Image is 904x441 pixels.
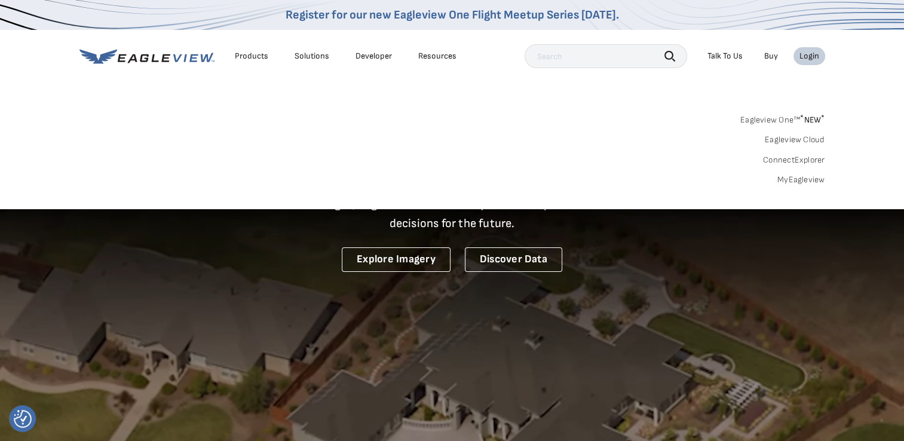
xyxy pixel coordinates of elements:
[765,134,825,145] a: Eagleview Cloud
[14,410,32,428] button: Consent Preferences
[707,51,743,62] div: Talk To Us
[342,247,451,272] a: Explore Imagery
[525,44,687,68] input: Search
[777,174,825,185] a: MyEagleview
[465,247,562,272] a: Discover Data
[764,51,778,62] a: Buy
[235,51,268,62] div: Products
[799,51,819,62] div: Login
[14,410,32,428] img: Revisit consent button
[800,115,825,125] span: NEW
[740,111,825,125] a: Eagleview One™*NEW*
[295,51,329,62] div: Solutions
[763,155,825,166] a: ConnectExplorer
[286,8,619,22] a: Register for our new Eagleview One Flight Meetup Series [DATE].
[356,51,392,62] a: Developer
[418,51,456,62] div: Resources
